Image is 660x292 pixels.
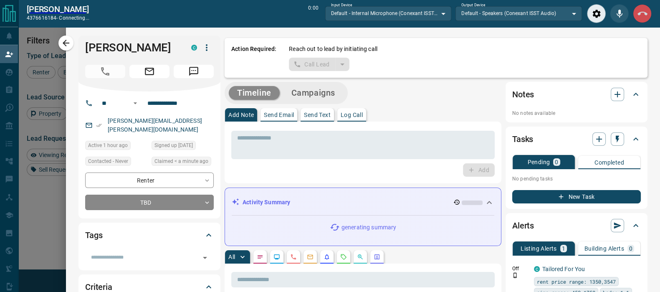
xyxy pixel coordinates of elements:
p: 0 [629,246,632,251]
p: 1 [562,246,565,251]
div: Audio Settings [587,4,606,23]
h2: [PERSON_NAME] [27,4,89,14]
h2: Tags [85,229,102,242]
div: Renter [85,173,214,188]
span: Active 1 hour ago [88,141,128,150]
svg: Push Notification Only [512,272,518,278]
svg: Email Verified [96,122,102,128]
div: TBD [85,195,214,210]
div: Tasks [512,129,641,149]
div: Notes [512,84,641,104]
span: Signed up [DATE] [154,141,193,150]
div: End Call [633,4,652,23]
p: 0:00 [308,4,318,23]
p: No pending tasks [512,173,641,185]
h2: Tasks [512,132,533,146]
p: Building Alerts [584,246,624,251]
svg: Agent Actions [374,254,380,260]
svg: Notes [257,254,263,260]
p: No notes available [512,109,641,117]
button: Campaigns [283,86,344,100]
div: Thu Aug 14 2025 [85,141,147,152]
div: Alerts [512,216,641,236]
button: Open [199,252,211,264]
span: rent price range: 1350,3547 [537,277,616,286]
div: Thu Aug 14 2025 [152,157,214,168]
div: split button [289,58,349,71]
p: Log Call [341,112,363,118]
svg: Emails [307,254,314,260]
h1: [PERSON_NAME] [85,41,179,54]
span: Email [129,65,169,78]
span: Message [174,65,214,78]
p: 0 [555,159,558,165]
p: Activity Summary [243,198,290,207]
div: Default - Internal Microphone (Conexant ISST Audio) [325,6,452,20]
p: Pending [527,159,550,165]
div: Tags [85,225,214,245]
p: 4376616184 - [27,14,89,22]
svg: Lead Browsing Activity [273,254,280,260]
span: connecting... [59,15,89,21]
a: Tailored For You [542,266,585,272]
p: Add Note [228,112,254,118]
p: Listing Alerts [521,246,557,251]
svg: Calls [290,254,297,260]
svg: Requests [340,254,347,260]
a: [PERSON_NAME][EMAIL_ADDRESS][PERSON_NAME][DOMAIN_NAME] [108,117,202,133]
h2: Notes [512,88,534,101]
h2: Alerts [512,219,534,232]
span: Claimed < a minute ago [154,157,208,165]
p: Send Text [304,112,331,118]
label: Output Device [461,3,485,8]
button: New Task [512,190,641,203]
p: generating summary [341,223,396,232]
div: Activity Summary [232,195,494,210]
div: condos.ca [534,266,540,272]
button: Open [130,98,140,108]
svg: Listing Alerts [324,254,330,260]
button: Timeline [229,86,280,100]
div: Mute [610,4,629,23]
div: Mon Aug 11 2025 [152,141,214,152]
p: Off [512,265,529,272]
p: Reach out to lead by initiating call [289,45,377,53]
svg: Opportunities [357,254,364,260]
span: Contacted - Never [88,157,128,165]
label: Input Device [331,3,352,8]
p: Completed [594,160,624,165]
div: condos.ca [191,45,197,51]
p: Action Required: [231,45,276,71]
div: Default - Speakers (Conexant ISST Audio) [455,6,582,20]
p: Send Email [264,112,294,118]
p: All [228,254,235,260]
span: Call [85,65,125,78]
